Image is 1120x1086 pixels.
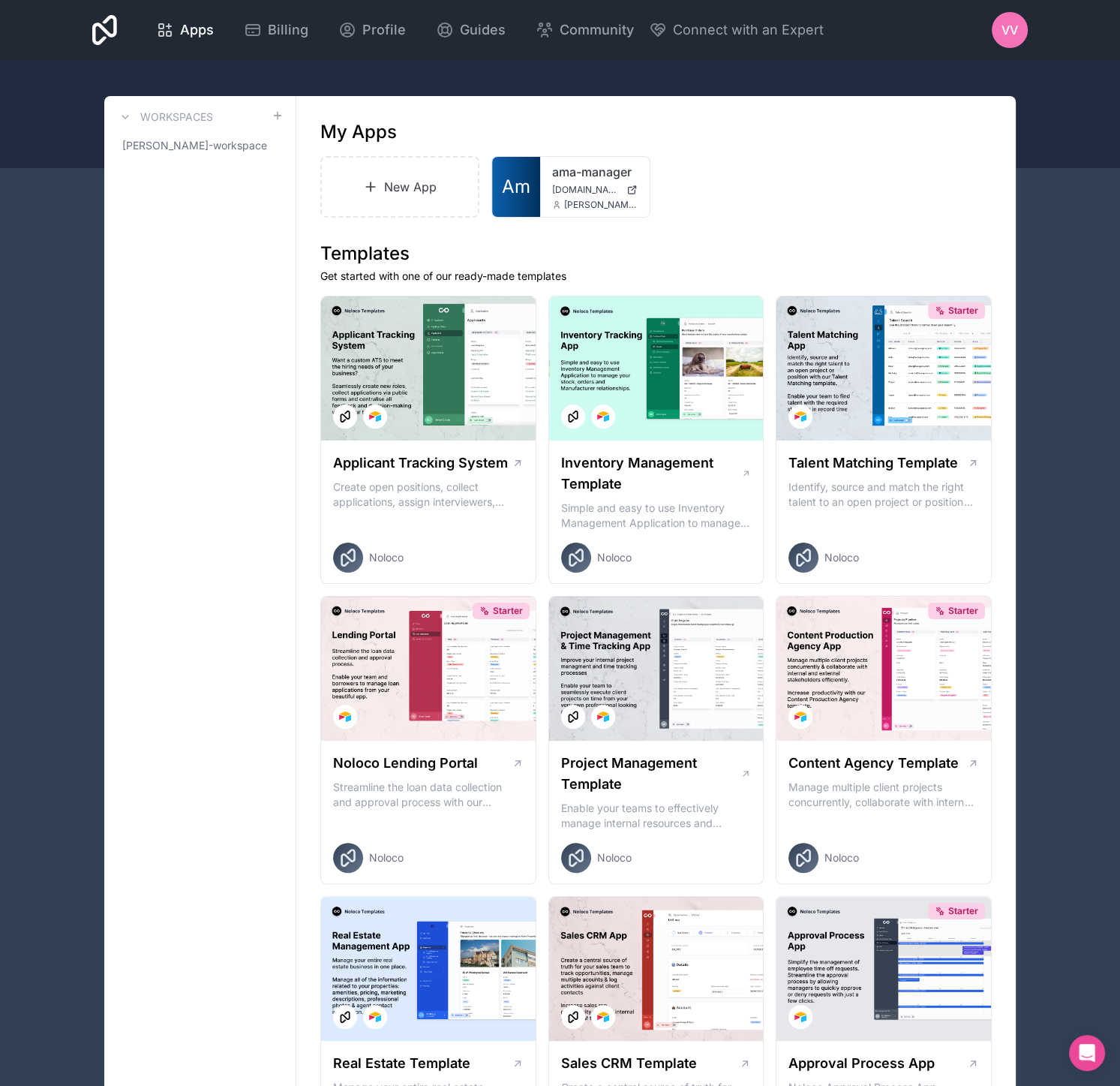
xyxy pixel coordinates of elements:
p: Create open positions, collect applications, assign interviewers, centralise candidate feedback a... [333,480,524,510]
img: Airtable Logo [597,411,609,423]
p: Get started with one of our ready-made templates [320,269,992,284]
img: Airtable Logo [794,411,806,423]
span: [PERSON_NAME]-workspace [122,138,267,153]
h1: Talent Matching Template [788,453,958,474]
h1: Project Management Template [561,753,740,795]
span: Noloco [369,550,404,565]
span: Am [502,175,530,199]
a: Billing [232,14,320,47]
span: Apps [180,20,214,41]
a: Am [492,157,540,217]
span: Community [560,20,634,41]
span: Noloco [597,550,632,565]
a: Community [524,14,646,47]
a: Guides [424,14,518,47]
span: Noloco [824,850,859,865]
img: Airtable Logo [597,1011,609,1023]
span: Starter [948,905,978,917]
img: Airtable Logo [339,711,351,723]
button: Connect with an Expert [649,20,824,41]
p: Simple and easy to use Inventory Management Application to manage your stock, orders and Manufact... [561,501,752,531]
span: Connect with an Expert [673,20,824,41]
span: Noloco [597,850,632,865]
h1: My Apps [320,120,397,144]
h1: Applicant Tracking System [333,453,508,474]
a: New App [320,156,479,218]
img: Airtable Logo [369,1011,381,1023]
img: Airtable Logo [369,411,381,423]
a: ama-manager [552,163,638,181]
img: Airtable Logo [794,1011,806,1023]
h1: Real Estate Template [333,1053,470,1074]
span: Starter [948,305,978,317]
h1: Approval Process App [788,1053,935,1074]
span: Noloco [369,850,404,865]
a: Apps [144,14,226,47]
span: [PERSON_NAME][EMAIL_ADDRESS][DOMAIN_NAME] [564,199,638,211]
span: [DOMAIN_NAME] [552,184,620,196]
img: Airtable Logo [597,711,609,723]
a: [PERSON_NAME]-workspace [116,132,284,159]
p: Enable your teams to effectively manage internal resources and execute client projects on time. [561,801,752,831]
a: Profile [326,14,418,47]
img: Airtable Logo [794,711,806,723]
h1: Sales CRM Template [561,1053,697,1074]
span: Billing [268,20,308,41]
span: Noloco [824,550,859,565]
p: Streamline the loan data collection and approval process with our Lending Portal template. [333,780,524,810]
span: Guides [460,20,506,41]
a: Workspaces [116,108,213,126]
h3: Workspaces [140,110,213,125]
div: Open Intercom Messenger [1069,1035,1105,1071]
p: Identify, source and match the right talent to an open project or position with our Talent Matchi... [788,480,979,510]
span: Starter [948,605,978,617]
a: [DOMAIN_NAME] [552,184,638,196]
h1: Content Agency Template [788,753,959,774]
h1: Noloco Lending Portal [333,753,478,774]
span: VV [1001,21,1018,39]
h1: Inventory Management Template [561,453,741,495]
h1: Templates [320,242,992,266]
span: Starter [493,605,523,617]
p: Manage multiple client projects concurrently, collaborate with internal and external stakeholders... [788,780,979,810]
span: Profile [362,20,406,41]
